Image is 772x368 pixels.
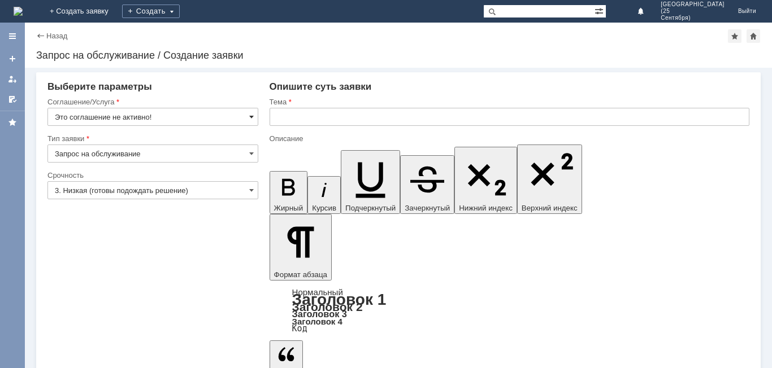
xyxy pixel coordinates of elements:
div: Добавить в избранное [728,29,741,43]
img: logo [14,7,23,16]
span: Подчеркнутый [345,204,396,212]
div: Формат абзаца [270,288,749,332]
div: Тип заявки [47,135,256,142]
span: (25 [661,8,725,15]
a: Заголовок 1 [292,291,387,308]
a: Заголовок 4 [292,317,342,326]
button: Верхний индекс [517,144,582,214]
span: Сентября) [661,15,725,21]
div: Создать [122,5,180,18]
span: Выберите параметры [47,81,152,92]
a: Нормальный [292,287,343,297]
span: Формат абзаца [274,270,327,279]
div: Тема [270,98,747,106]
button: Подчеркнутый [341,150,400,214]
span: Нижний индекс [459,204,513,212]
span: Зачеркнутый [405,204,450,212]
a: Создать заявку [3,50,21,68]
button: Курсив [307,176,341,214]
button: Нижний индекс [454,147,517,214]
a: Назад [46,32,67,40]
a: Мои согласования [3,90,21,108]
div: Описание [270,135,747,142]
div: Запрос на обслуживание / Создание заявки [36,50,761,61]
span: Верхний индекс [522,204,578,212]
a: Заголовок 2 [292,300,363,313]
div: Срочность [47,172,256,179]
div: Сделать домашней страницей [747,29,760,43]
a: Код [292,323,307,334]
a: Заголовок 3 [292,309,347,319]
span: [GEOGRAPHIC_DATA] [661,1,725,8]
span: Жирный [274,204,303,212]
span: Курсив [312,204,336,212]
span: Расширенный поиск [595,5,606,16]
button: Зачеркнутый [400,155,454,214]
a: Перейти на домашнюю страницу [14,7,23,16]
button: Жирный [270,171,308,214]
a: Мои заявки [3,70,21,88]
div: Соглашение/Услуга [47,98,256,106]
span: Опишите суть заявки [270,81,372,92]
button: Формат абзаца [270,214,332,281]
